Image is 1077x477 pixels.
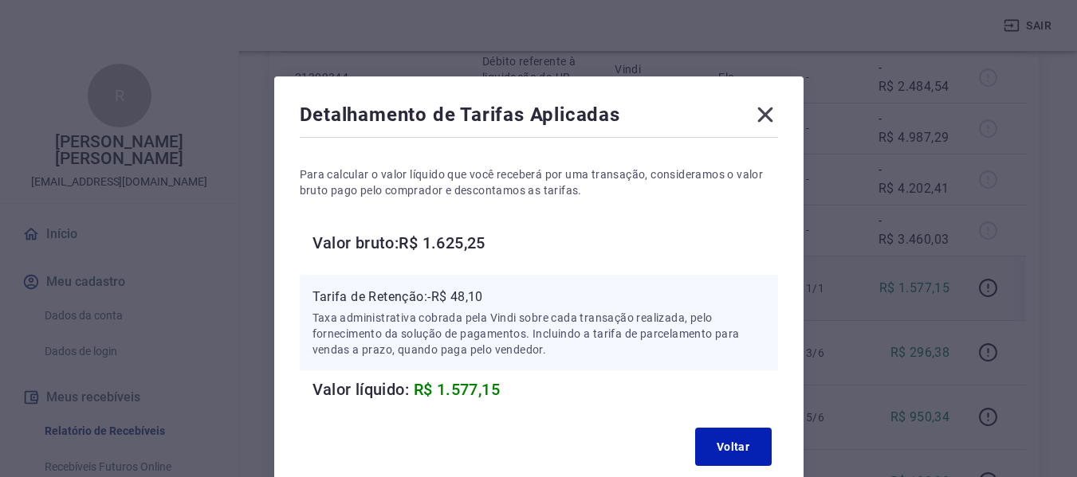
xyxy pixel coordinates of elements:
div: Detalhamento de Tarifas Aplicadas [300,102,778,134]
p: Para calcular o valor líquido que você receberá por uma transação, consideramos o valor bruto pag... [300,166,778,198]
button: Voltar [695,428,772,466]
p: Taxa administrativa cobrada pela Vindi sobre cada transação realizada, pelo fornecimento da soluç... [312,310,765,358]
span: R$ 1.577,15 [414,380,500,399]
h6: Valor líquido: [312,377,778,402]
h6: Valor bruto: R$ 1.625,25 [312,230,778,256]
p: Tarifa de Retenção: -R$ 48,10 [312,287,765,307]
